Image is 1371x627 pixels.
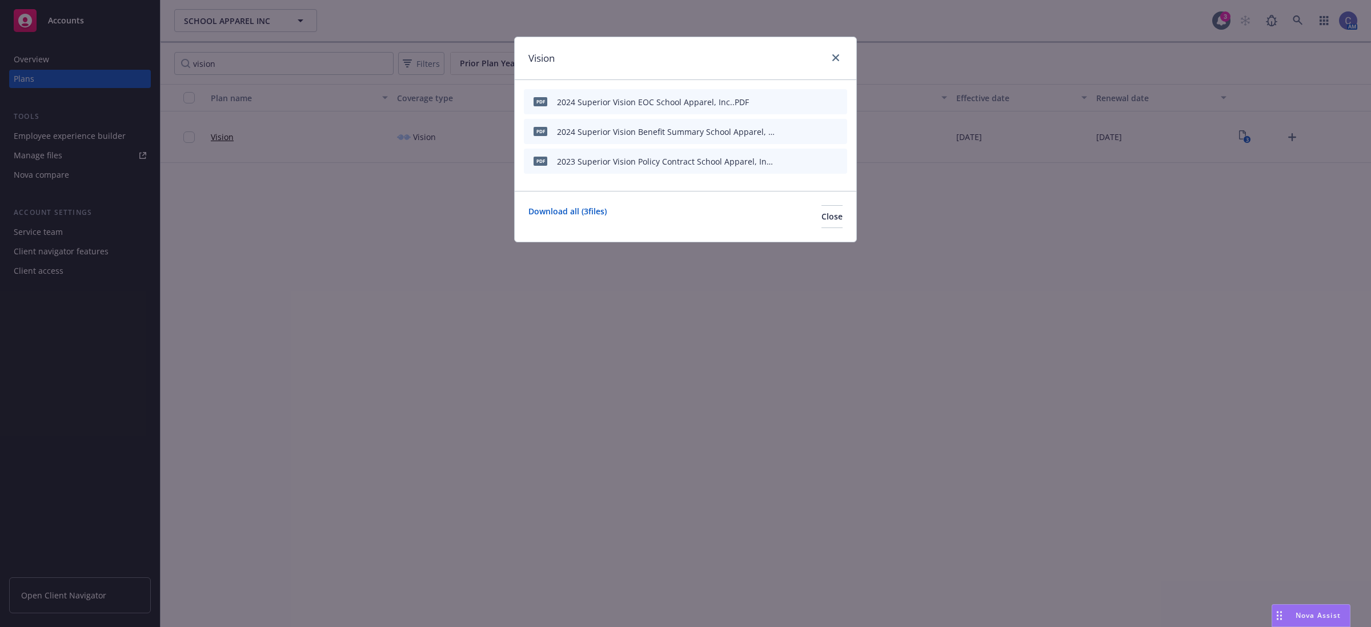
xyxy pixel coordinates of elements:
div: Drag to move [1272,605,1286,626]
button: Close [821,205,843,228]
span: Close [821,211,843,222]
div: 2023 Superior Vision Policy Contract School Apparel, Inc..PDF [557,155,775,167]
h1: Vision [528,51,555,66]
button: archive file [833,126,843,138]
a: close [829,51,843,65]
div: 2024 Superior Vision Benefit Summary School Apparel, Inc..pdf [557,126,775,138]
span: PDF [534,157,547,165]
span: Nova Assist [1296,610,1341,620]
button: Nova Assist [1272,604,1350,627]
button: preview file [814,96,824,108]
button: download file [796,96,805,108]
button: preview file [814,126,824,138]
button: archive file [833,155,843,167]
div: 2024 Superior Vision EOC School Apparel, Inc..PDF [557,96,749,108]
button: download file [796,126,805,138]
button: archive file [833,96,843,108]
a: Download all ( 3 files) [528,205,607,228]
button: preview file [814,155,824,167]
span: pdf [534,127,547,135]
button: download file [796,155,805,167]
span: PDF [534,97,547,106]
